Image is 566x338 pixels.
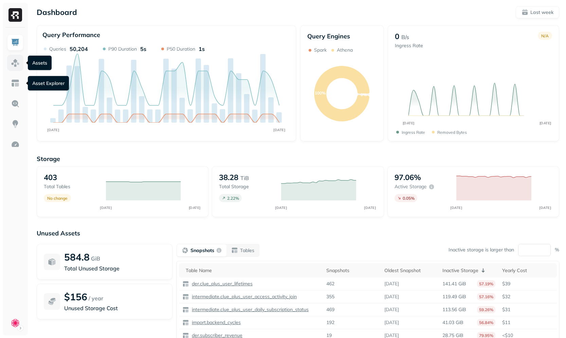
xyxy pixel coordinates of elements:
[37,229,559,237] p: Unused Assets
[182,281,189,287] img: table
[190,319,241,326] p: import.backend_cycles
[89,294,103,302] p: / year
[502,281,553,287] p: $39
[449,247,514,253] p: Inactive storage is larger than
[11,38,20,47] img: Dashboard
[190,281,253,287] p: der.clue_plus_user_lifetimes
[502,267,553,274] div: Yearly Cost
[273,128,285,132] tspan: [DATE]
[64,304,165,312] p: Unused Storage Cost
[49,46,66,52] p: Queries
[326,306,334,313] p: 469
[315,90,326,95] text: 100%
[240,174,249,182] p: TiB
[182,293,189,300] img: table
[44,173,57,182] p: 403
[100,206,112,210] tspan: [DATE]
[28,76,69,91] div: Asset Explorer
[361,92,367,97] text: 0%
[275,206,287,210] tspan: [DATE]
[240,247,254,254] p: Tables
[37,155,559,163] p: Storage
[44,183,99,190] p: Total tables
[477,280,495,287] p: 57.19%
[70,46,88,52] p: 50,204
[442,281,466,287] p: 141.41 GiB
[189,281,253,287] a: der.clue_plus_user_lifetimes
[219,183,274,190] p: Total storage
[530,9,553,16] p: Last week
[502,319,553,326] p: $11
[326,281,334,287] p: 462
[442,319,463,326] p: 41.03 GiB
[8,8,22,22] img: Ryft
[140,46,146,52] p: 5s
[384,319,399,326] p: [DATE]
[28,56,52,70] div: Assets
[326,293,334,300] p: 355
[395,32,399,41] p: 0
[189,206,201,210] tspan: [DATE]
[442,267,478,274] p: Inactive Storage
[199,46,205,52] p: 1s
[384,306,399,313] p: [DATE]
[384,281,399,287] p: [DATE]
[442,293,466,300] p: 119.49 GiB
[384,293,399,300] p: [DATE]
[182,319,189,326] img: table
[64,264,165,272] p: Total Unused Storage
[401,33,409,41] p: B/s
[219,173,238,182] p: 38.28
[108,46,137,52] p: P90 Duration
[37,7,77,17] p: Dashboard
[189,306,309,313] a: intermediate.clue_plus_user_daily_subscription_status
[11,79,20,88] img: Asset Explorer
[64,291,87,303] p: $156
[189,319,241,326] a: import.backend_cycles
[477,319,495,326] p: 56.84%
[337,47,353,53] p: Athena
[314,47,327,53] p: Spark
[451,206,462,210] tspan: [DATE]
[403,196,415,201] p: 0.05 %
[11,318,20,328] img: Clue
[395,183,427,190] p: Active storage
[403,121,415,125] tspan: [DATE]
[384,267,436,274] div: Oldest Snapshot
[326,267,378,274] div: Snapshots
[539,206,551,210] tspan: [DATE]
[64,251,90,263] p: 584.8
[190,306,309,313] p: intermediate.clue_plus_user_daily_subscription_status
[189,293,297,300] a: intermediate.clue_plus_user_access_activity_join
[182,306,189,313] img: table
[190,293,297,300] p: intermediate.clue_plus_user_access_activity_join
[167,46,195,52] p: P50 Duration
[91,254,100,263] p: GiB
[541,33,549,38] p: N/A
[307,32,377,40] p: Query Engines
[477,306,495,313] p: 59.26%
[186,267,319,274] div: Table Name
[42,31,100,39] p: Query Performance
[190,247,214,254] p: Snapshots
[395,173,421,182] p: 97.06%
[502,306,553,313] p: $31
[364,206,376,210] tspan: [DATE]
[502,293,553,300] p: $32
[47,196,68,201] p: No change
[47,128,59,132] tspan: [DATE]
[540,121,551,125] tspan: [DATE]
[227,196,239,201] p: 2.22 %
[477,293,495,300] p: 57.16%
[402,130,425,135] p: Ingress Rate
[516,6,559,18] button: Last week
[11,120,20,128] img: Insights
[442,306,466,313] p: 113.56 GiB
[437,130,467,135] p: Removed bytes
[395,42,423,49] p: Ingress Rate
[11,99,20,108] img: Query Explorer
[11,58,20,67] img: Assets
[11,140,20,149] img: Optimization
[326,319,334,326] p: 192
[555,247,559,253] p: %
